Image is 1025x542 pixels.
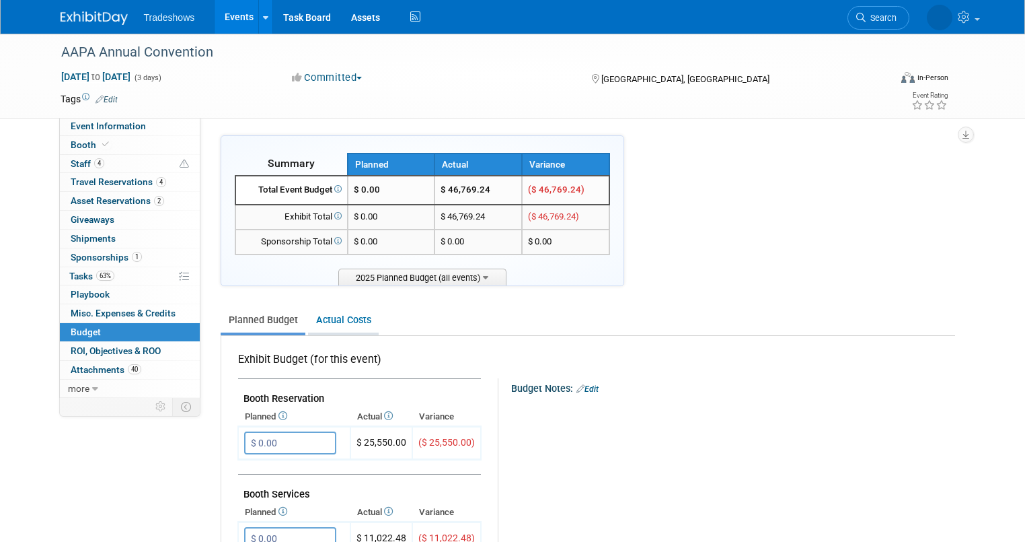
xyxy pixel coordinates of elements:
div: Budget Notes: [511,378,954,396]
a: Planned Budget [221,308,305,333]
span: Summary [268,157,315,170]
div: Sponsorship Total [241,236,342,248]
a: Sponsorships1 [60,248,200,267]
span: Event Information [71,121,146,131]
a: Booth [60,136,200,154]
td: $ 46,769.24 [434,176,522,205]
span: [DATE] [DATE] [61,71,131,83]
td: Toggle Event Tabs [172,398,200,415]
span: Staff [71,158,104,169]
th: Actual [434,154,522,176]
div: In-Person [917,73,948,83]
span: 4 [156,177,166,187]
span: Travel Reservations [71,176,166,187]
i: Booth reservation complete [102,141,109,148]
span: Tradeshows [144,12,195,23]
span: Potential Scheduling Conflict -- at least one attendee is tagged in another overlapping event. [180,158,189,170]
div: Total Event Budget [241,184,342,197]
th: Variance [412,503,481,522]
span: Misc. Expenses & Credits [71,308,176,318]
span: ROI, Objectives & ROO [71,345,161,356]
div: AAPA Annual Convention [56,40,873,65]
div: Exhibit Budget (for this event) [238,352,476,374]
button: Committed [287,71,367,85]
a: Playbook [60,285,200,304]
span: Giveaways [71,214,114,225]
span: Sponsorships [71,252,142,263]
span: 2025 Planned Budget (all events) [338,269,506,285]
td: $ 0.00 [434,230,522,255]
span: Shipments [71,233,116,244]
th: Planned [238,503,350,522]
span: Search [866,13,897,23]
div: Event Format [817,70,948,90]
span: more [68,383,89,394]
span: Budget [71,327,101,337]
span: 1 [132,252,142,262]
a: Staff4 [60,155,200,173]
span: 4 [94,158,104,168]
span: [GEOGRAPHIC_DATA], [GEOGRAPHIC_DATA] [601,74,769,84]
a: ROI, Objectives & ROO [60,342,200,360]
span: Tasks [69,271,114,281]
span: 2 [154,196,164,206]
td: Booth Reservation [238,379,481,408]
th: Variance [522,154,609,176]
a: Attachments40 [60,361,200,379]
img: Format-Inperson.png [901,72,915,83]
span: $ 0.00 [354,236,377,246]
span: $ 0.00 [354,211,377,222]
th: Actual [350,407,412,426]
span: Playbook [71,289,110,300]
a: Misc. Expenses & Credits [60,304,200,323]
a: Shipments [60,230,200,248]
a: Actual Costs [308,308,379,333]
span: ($ 46,769.24) [528,184,584,195]
span: ($ 46,769.24) [528,211,579,222]
span: 40 [128,364,141,374]
div: Exhibit Total [241,211,342,224]
span: Asset Reservations [71,195,164,206]
td: Personalize Event Tab Strip [149,398,173,415]
a: more [60,380,200,398]
td: Booth Services [238,475,481,504]
span: ($ 25,550.00) [418,437,475,448]
a: Travel Reservations4 [60,173,200,191]
a: Budget [60,323,200,341]
td: Tags [61,92,118,106]
span: $ 25,550.00 [356,437,406,448]
img: ExhibitDay [61,11,128,25]
th: Planned [348,154,435,176]
a: Tasks63% [60,267,200,285]
span: $ 0.00 [354,184,380,195]
a: Search [847,6,909,30]
a: Edit [96,95,118,104]
span: to [89,71,102,82]
span: (3 days) [133,73,161,82]
a: Edit [576,384,599,394]
span: $ 0.00 [528,236,552,246]
a: Event Information [60,117,200,135]
td: $ 46,769.24 [434,205,522,230]
span: Attachments [71,364,141,375]
th: Actual [350,503,412,522]
span: Booth [71,139,112,150]
th: Planned [238,407,350,426]
a: Asset Reservations2 [60,192,200,210]
div: Event Rating [911,92,948,99]
th: Variance [412,407,481,426]
a: Giveaways [60,211,200,229]
img: Kay Reynolds [927,5,952,30]
span: 63% [96,271,114,281]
